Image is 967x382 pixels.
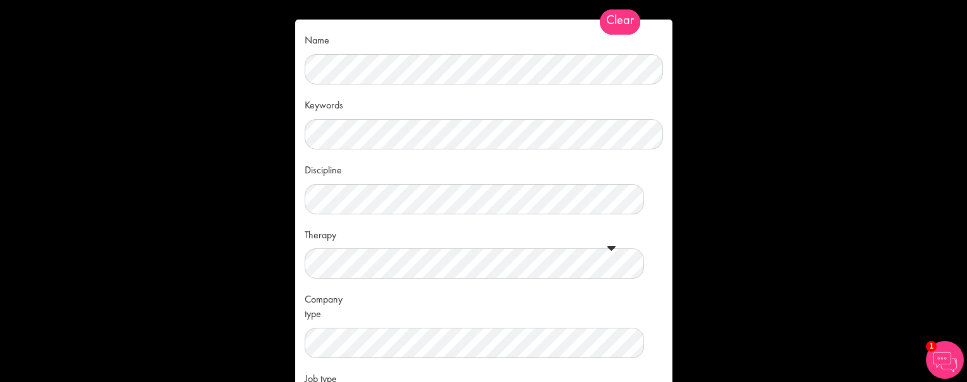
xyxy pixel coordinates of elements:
[305,29,358,48] label: Name
[600,9,640,35] span: Clear
[305,224,358,243] label: Therapy
[305,94,358,113] label: Keywords
[305,159,358,178] label: Discipline
[926,341,964,379] img: Chatbot
[926,341,937,352] span: 1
